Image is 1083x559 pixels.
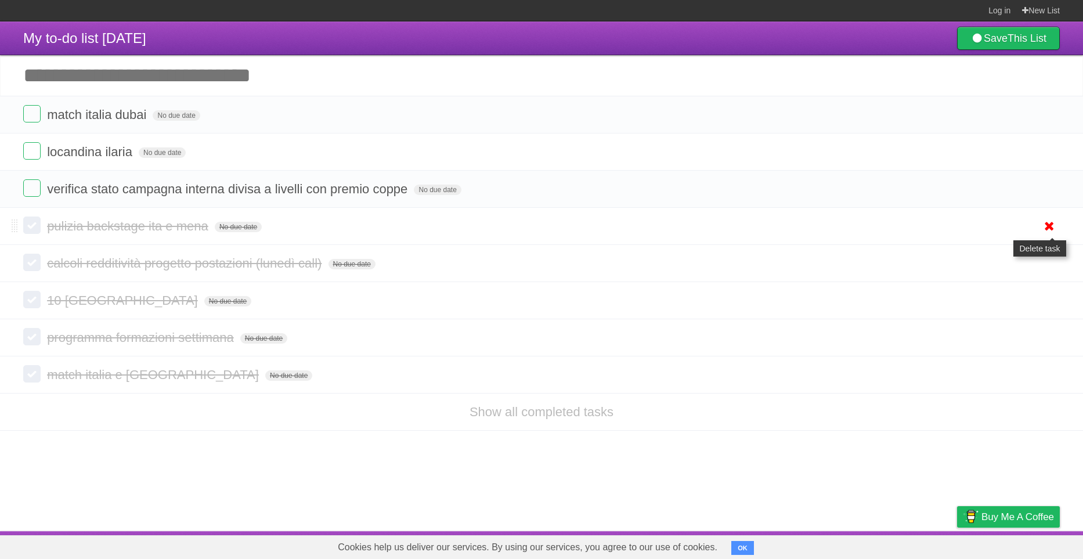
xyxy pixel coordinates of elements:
a: Show all completed tasks [470,405,613,419]
label: Done [23,328,41,345]
a: Privacy [942,534,972,556]
span: verifica stato campagna interna divisa a livelli con premio coppe [47,182,410,196]
a: SaveThis List [957,27,1060,50]
span: No due date [414,185,461,195]
span: programma formazioni settimana [47,330,237,345]
label: Done [23,142,41,160]
a: Terms [902,534,928,556]
span: locandina ilaria [47,145,135,159]
span: No due date [215,222,262,232]
span: No due date [328,259,376,269]
img: Buy me a coffee [963,507,979,526]
span: match italia dubai [47,107,149,122]
a: About [803,534,827,556]
span: My to-do list [DATE] [23,30,146,46]
label: Done [23,217,41,234]
label: Done [23,105,41,122]
b: This List [1008,33,1046,44]
a: Suggest a feature [987,534,1060,556]
span: 10 [GEOGRAPHIC_DATA] [47,293,201,308]
span: No due date [265,370,312,381]
label: Done [23,254,41,271]
span: pulizia backstage ita e mena [47,219,211,233]
span: match italia e [GEOGRAPHIC_DATA] [47,367,262,382]
span: No due date [204,296,251,306]
a: Buy me a coffee [957,506,1060,528]
span: calcoli redditività progetto postazioni (lunedì call) [47,256,324,271]
button: OK [731,541,754,555]
label: Done [23,365,41,383]
span: Buy me a coffee [981,507,1054,527]
label: Done [23,179,41,197]
span: No due date [139,147,186,158]
label: Done [23,291,41,308]
span: Cookies help us deliver our services. By using our services, you agree to our use of cookies. [326,536,729,559]
span: No due date [153,110,200,121]
a: Developers [841,534,888,556]
span: No due date [240,333,287,344]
